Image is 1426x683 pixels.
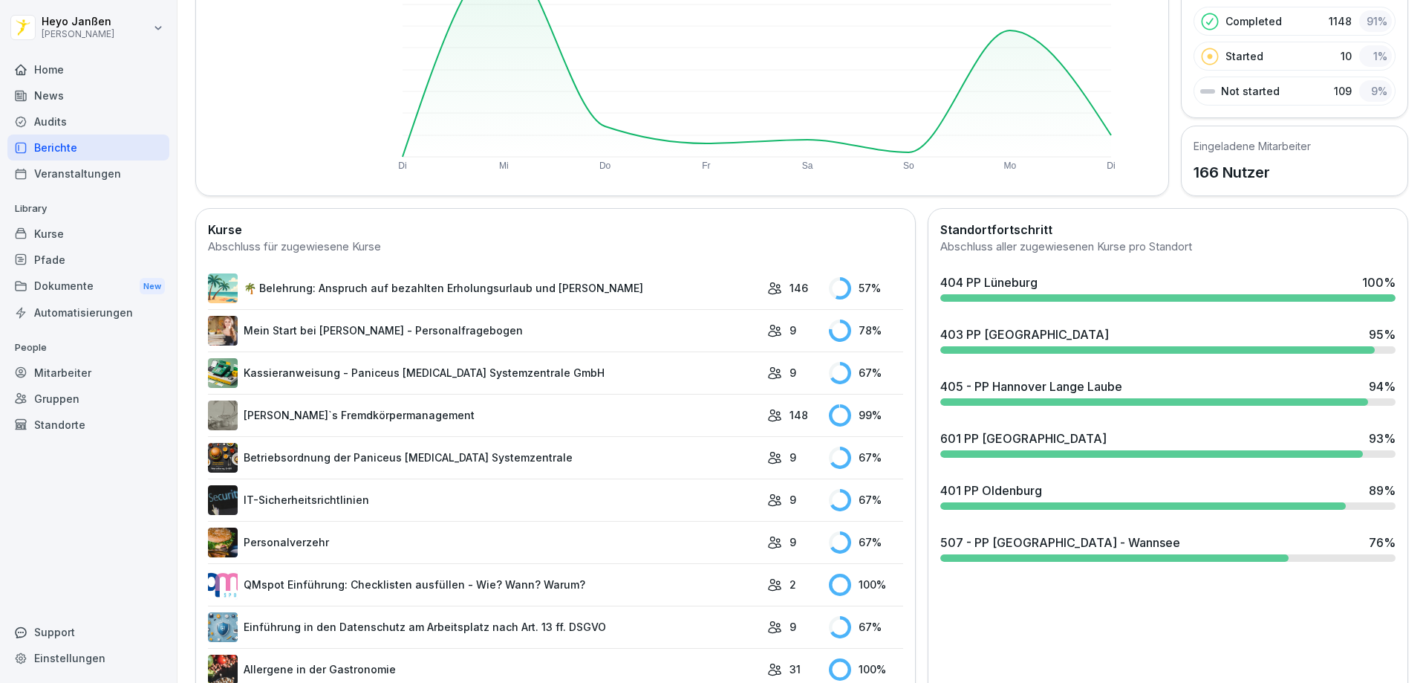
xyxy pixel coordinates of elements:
[499,161,509,171] text: Mi
[1362,273,1396,291] div: 100 %
[7,221,169,247] a: Kurse
[42,16,114,28] p: Heyo Janßen
[1225,48,1263,64] p: Started
[208,358,760,388] a: Kassieranweisung - Paniceus [MEDICAL_DATA] Systemzentrale GmbH
[940,378,1122,395] div: 405 - PP Hannover Lange Laube
[934,476,1401,516] a: 401 PP Oldenburg89%
[1369,482,1396,499] div: 89 %
[208,401,238,430] img: ltafy9a5l7o16y10mkzj65ij.png
[1359,45,1392,67] div: 1 %
[934,320,1401,360] a: 403 PP [GEOGRAPHIC_DATA]95%
[829,362,903,384] div: 67 %
[7,386,169,412] a: Gruppen
[7,135,169,161] a: Berichte
[789,661,801,677] p: 31
[940,326,1109,343] div: 403 PP [GEOGRAPHIC_DATA]
[789,577,796,592] p: 2
[940,534,1180,551] div: 507 - PP [GEOGRAPHIC_DATA] - Wannsee
[7,82,169,109] a: News
[940,221,1396,239] h2: Standortfortschritt
[1329,13,1352,29] p: 1148
[789,450,796,465] p: 9
[829,320,903,342] div: 78 %
[208,443,238,473] img: erelp9ks1mghlbfzfpgfvnw0.png
[829,404,903,427] div: 99 %
[7,300,169,326] a: Automatisierungen
[829,616,903,638] div: 67 %
[789,280,808,296] p: 146
[940,273,1038,291] div: 404 PP Lüneburg
[208,273,238,303] img: s9mc00x6ussfrb3lxoajtb4r.png
[1194,161,1311,184] p: 166 Nutzer
[829,277,903,300] div: 57 %
[789,492,796,508] p: 9
[940,239,1396,256] div: Abschluss aller zugewiesenen Kurse pro Standort
[1107,161,1115,171] text: Di
[599,161,611,171] text: Do
[7,645,169,671] a: Einstellungen
[7,197,169,221] p: Library
[208,221,903,239] h2: Kurse
[1334,83,1352,99] p: 109
[208,528,760,557] a: Personalverzehr
[829,531,903,554] div: 67 %
[208,401,760,430] a: [PERSON_NAME]`s Fremdkörpermanagement
[7,109,169,135] div: Audits
[208,485,238,515] img: msj3dytn6rmugecro9tfk5p0.png
[208,273,760,303] a: 🌴 Belehrung: Anspruch auf bezahlten Erholungsurlaub und [PERSON_NAME]
[208,528,238,557] img: zd24spwykzjjw3u1wcd2ptki.png
[940,430,1107,447] div: 601 PP [GEOGRAPHIC_DATA]
[802,161,813,171] text: Sa
[208,316,238,346] img: aaay8cu0h1hwaqqp9269xjan.png
[7,412,169,438] div: Standorte
[940,482,1042,499] div: 401 PP Oldenburg
[829,574,903,596] div: 100 %
[1221,83,1280,99] p: Not started
[1194,138,1311,154] h5: Eingeladene Mitarbeiter
[398,161,406,171] text: Di
[829,489,903,511] div: 67 %
[208,485,760,515] a: IT-Sicherheitsrichtlinien
[1369,378,1396,395] div: 94 %
[789,619,796,635] p: 9
[1359,80,1392,102] div: 9 %
[934,424,1401,464] a: 601 PP [GEOGRAPHIC_DATA]93%
[829,658,903,681] div: 100 %
[7,161,169,187] a: Veranstaltungen
[140,278,165,295] div: New
[7,273,169,300] a: DokumenteNew
[208,239,903,256] div: Abschluss für zugewiesene Kurse
[1359,10,1392,32] div: 91 %
[7,247,169,273] a: Pfade
[702,161,710,171] text: Fr
[1225,13,1282,29] p: Completed
[208,612,238,642] img: x7xa5977llyo53hf30kzdyol.png
[208,316,760,346] a: Mein Start bei [PERSON_NAME] - Personalfragebogen
[934,372,1401,412] a: 405 - PP Hannover Lange Laube94%
[789,323,796,338] p: 9
[934,268,1401,308] a: 404 PP Lüneburg100%
[1369,534,1396,551] div: 76 %
[1369,326,1396,343] div: 95 %
[789,534,796,550] p: 9
[1003,161,1016,171] text: Mo
[829,447,903,469] div: 67 %
[208,570,238,600] img: rsy9vu330m0sw5op77geq2rv.png
[7,56,169,82] a: Home
[7,360,169,386] a: Mitarbeiter
[7,336,169,360] p: People
[903,161,914,171] text: So
[208,570,760,600] a: QMspot Einführung: Checklisten ausfüllen - Wie? Wann? Warum?
[42,29,114,39] p: [PERSON_NAME]
[1341,48,1352,64] p: 10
